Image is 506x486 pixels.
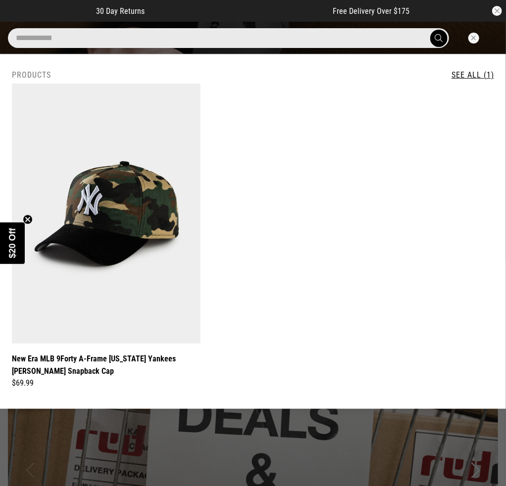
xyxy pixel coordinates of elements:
[23,215,33,224] button: Close teaser
[12,377,201,389] div: $69.99
[7,228,17,258] span: $20 Off
[12,70,51,80] h2: Products
[468,33,479,44] button: Close search
[333,6,410,16] span: Free Delivery Over $175
[12,84,201,344] img: New Era Mlb 9forty A-frame New York Yankees Camo Cord Snapback Cap in Green
[165,6,313,16] iframe: Customer reviews powered by Trustpilot
[97,6,145,16] span: 30 Day Returns
[12,353,201,377] a: New Era MLB 9Forty A-Frame [US_STATE] Yankees [PERSON_NAME] Snapback Cap
[452,70,494,80] a: See All (1)
[8,4,38,34] button: Open LiveChat chat widget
